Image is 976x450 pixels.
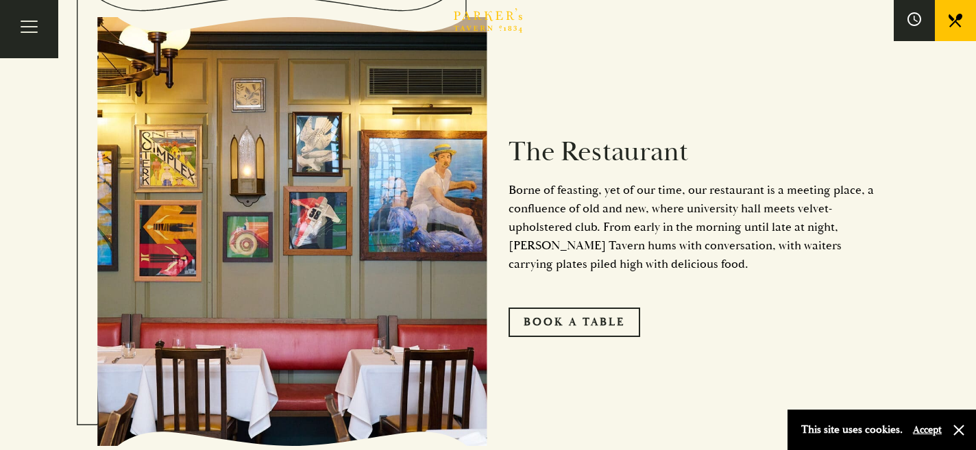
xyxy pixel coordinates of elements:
p: Borne of feasting, yet of our time, our restaurant is a meeting place, a confluence of old and ne... [509,181,879,273]
button: Close and accept [952,423,966,437]
a: Book A Table [509,308,640,336]
h2: The Restaurant [509,136,879,168]
button: Accept [913,423,942,436]
p: This site uses cookies. [801,420,903,440]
